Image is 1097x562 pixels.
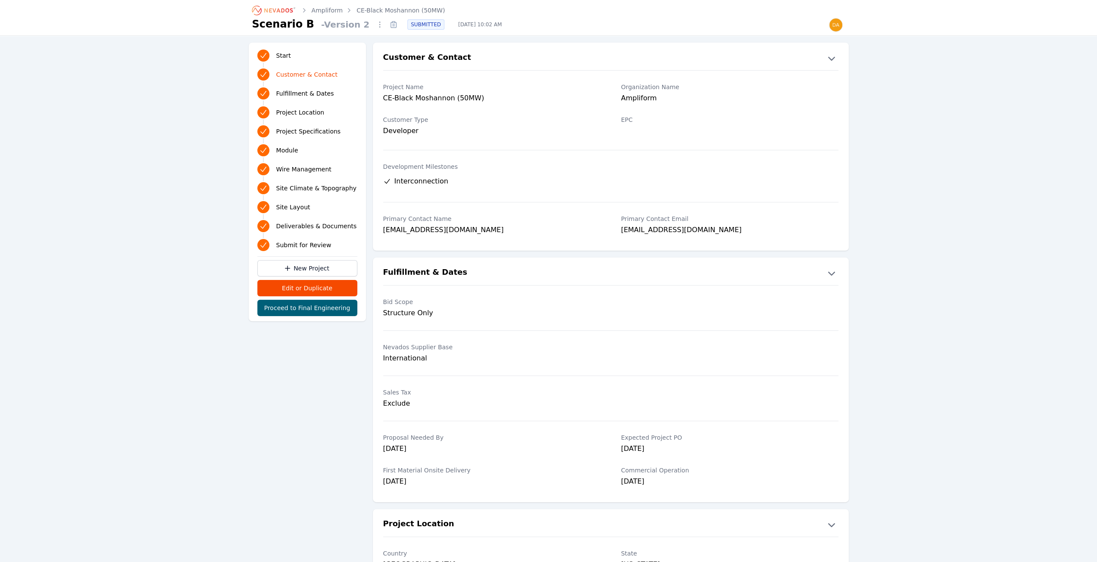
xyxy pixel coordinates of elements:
[373,266,849,280] button: Fulfillment & Dates
[621,93,838,105] div: Ampliform
[451,21,509,28] span: [DATE] 10:02 AM
[318,19,373,31] span: - Version 2
[383,549,600,558] label: Country
[621,83,838,91] label: Organization Name
[276,241,331,249] span: Submit for Review
[383,214,600,223] label: Primary Contact Name
[383,162,838,171] label: Development Milestones
[383,343,600,351] label: Nevados Supplier Base
[621,214,838,223] label: Primary Contact Email
[276,89,334,98] span: Fulfillment & Dates
[383,444,600,456] div: [DATE]
[373,51,849,65] button: Customer & Contact
[252,17,314,31] h1: Scenario B
[252,3,445,17] nav: Breadcrumb
[383,298,600,306] label: Bid Scope
[383,476,600,488] div: [DATE]
[312,6,343,15] a: Ampliform
[621,433,838,442] label: Expected Project PO
[383,83,600,91] label: Project Name
[383,388,600,397] label: Sales Tax
[829,18,843,32] img: daniel@nevados.solar
[276,70,338,79] span: Customer & Contact
[621,115,838,124] label: EPC
[276,51,291,60] span: Start
[257,280,357,296] button: Edit or Duplicate
[621,444,838,456] div: [DATE]
[257,300,357,316] button: Proceed to Final Engineering
[373,518,849,531] button: Project Location
[621,466,838,475] label: Commercial Operation
[276,203,310,211] span: Site Layout
[383,466,600,475] label: First Material Onsite Delivery
[276,165,331,174] span: Wire Management
[276,222,357,230] span: Deliverables & Documents
[383,93,600,105] div: CE-Black Moshannon (50MW)
[276,127,341,136] span: Project Specifications
[621,549,838,558] label: State
[383,433,600,442] label: Proposal Needed By
[383,266,467,280] h2: Fulfillment & Dates
[383,398,600,409] div: Exclude
[383,225,600,237] div: [EMAIL_ADDRESS][DOMAIN_NAME]
[356,6,445,15] a: CE-Black Moshannon (50MW)
[407,19,444,30] div: SUBMITTED
[276,146,298,155] span: Module
[394,176,448,186] span: Interconnection
[621,476,838,488] div: [DATE]
[383,51,471,65] h2: Customer & Contact
[257,260,357,276] a: New Project
[383,518,454,531] h2: Project Location
[383,126,600,136] div: Developer
[383,115,600,124] label: Customer Type
[383,353,600,363] div: International
[621,225,838,237] div: [EMAIL_ADDRESS][DOMAIN_NAME]
[276,108,325,117] span: Project Location
[276,184,356,193] span: Site Climate & Topography
[257,48,357,253] nav: Progress
[383,308,600,318] div: Structure Only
